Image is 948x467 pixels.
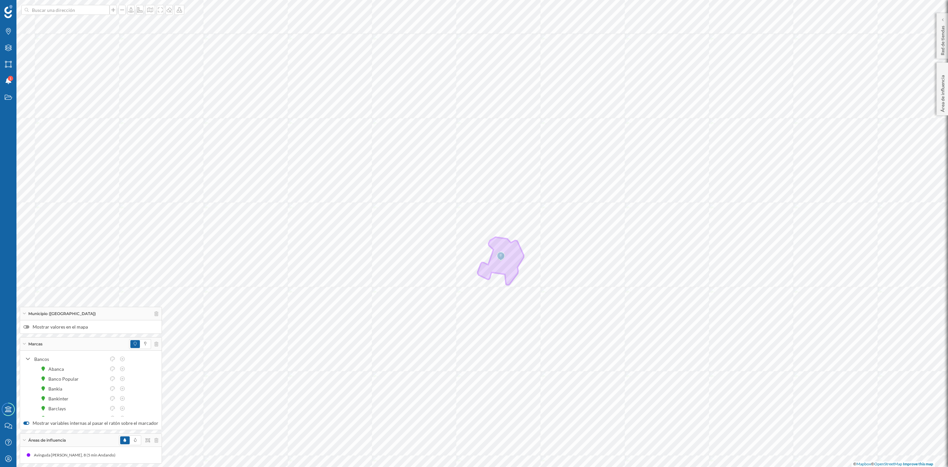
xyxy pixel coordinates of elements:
[4,5,13,18] img: Geoblink Logo
[48,405,69,412] div: Barclays
[34,356,106,363] div: Bancos
[48,415,64,422] div: BBVA
[48,385,66,392] div: Bankia
[48,375,82,382] div: Banco Popular
[48,395,72,402] div: Bankinter
[28,437,66,443] span: Áreas de influencia
[28,311,96,317] span: Municipio ([GEOGRAPHIC_DATA])
[903,461,933,466] a: Improve this map
[34,452,119,458] div: Avinguda [PERSON_NAME], 8 (5 min Andando)
[874,461,902,466] a: OpenStreetMap
[852,461,935,467] div: © ©
[10,75,12,82] span: 1
[28,341,42,347] span: Marcas
[939,23,946,55] p: Red de tiendas
[23,420,158,426] label: Mostrar variables internas al pasar el ratón sobre el marcador
[939,73,946,112] p: Área de influencia
[856,461,871,466] a: Mapbox
[48,365,67,372] div: Abanca
[23,324,158,330] label: Mostrar valores en el mapa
